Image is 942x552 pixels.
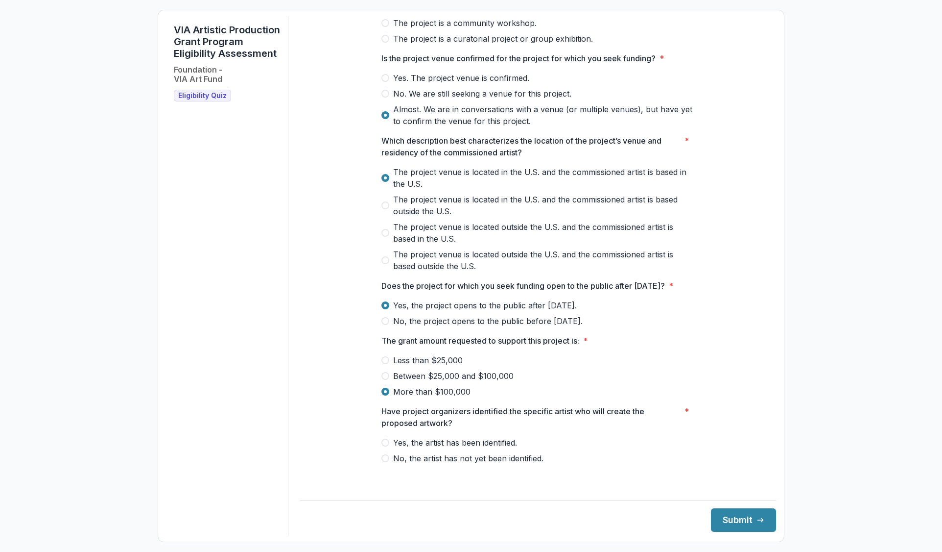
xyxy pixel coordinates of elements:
p: Is the project venue confirmed for the project for which you seek funding? [381,52,656,64]
p: Does the project for which you seek funding open to the public after [DATE]? [381,280,665,292]
h1: VIA Artistic Production Grant Program Eligibility Assessment [174,24,280,59]
p: Have project organizers identified the specific artist who will create the proposed artwork? [381,405,681,429]
span: Less than $25,000 [393,354,463,366]
span: Yes, the artist has been identified. [393,437,517,449]
span: Yes, the project opens to the public after [DATE]. [393,300,577,311]
span: Eligibility Quiz [178,92,227,100]
button: Submit [711,508,776,532]
span: The project is a community workshop. [393,17,537,29]
span: The project venue is located in the U.S. and the commissioned artist is based outside the U.S. [393,194,695,217]
p: The grant amount requested to support this project is: [381,335,579,347]
span: More than $100,000 [393,386,471,398]
span: No, the artist has not yet been identified. [393,452,543,464]
span: The project is a curatorial project or group exhibition. [393,33,593,45]
span: Between $25,000 and $100,000 [393,370,514,382]
span: The project venue is located outside the U.S. and the commissioned artist is based in the U.S. [393,221,695,245]
span: No. We are still seeking a venue for this project. [393,88,571,100]
span: No, the project opens to the public before [DATE]. [393,315,583,327]
span: Yes. The project venue is confirmed. [393,72,529,84]
span: The project venue is located in the U.S. and the commissioned artist is based in the U.S. [393,166,695,190]
h2: Foundation - VIA Art Fund [174,65,222,84]
span: The project venue is located outside the U.S. and the commissioned artist is based outside the U.S. [393,249,695,272]
span: Almost. We are in conversations with a venue (or multiple venues), but have yet to confirm the ve... [393,103,695,127]
p: Which description best characterizes the location of the project’s venue and residency of the com... [381,135,681,158]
